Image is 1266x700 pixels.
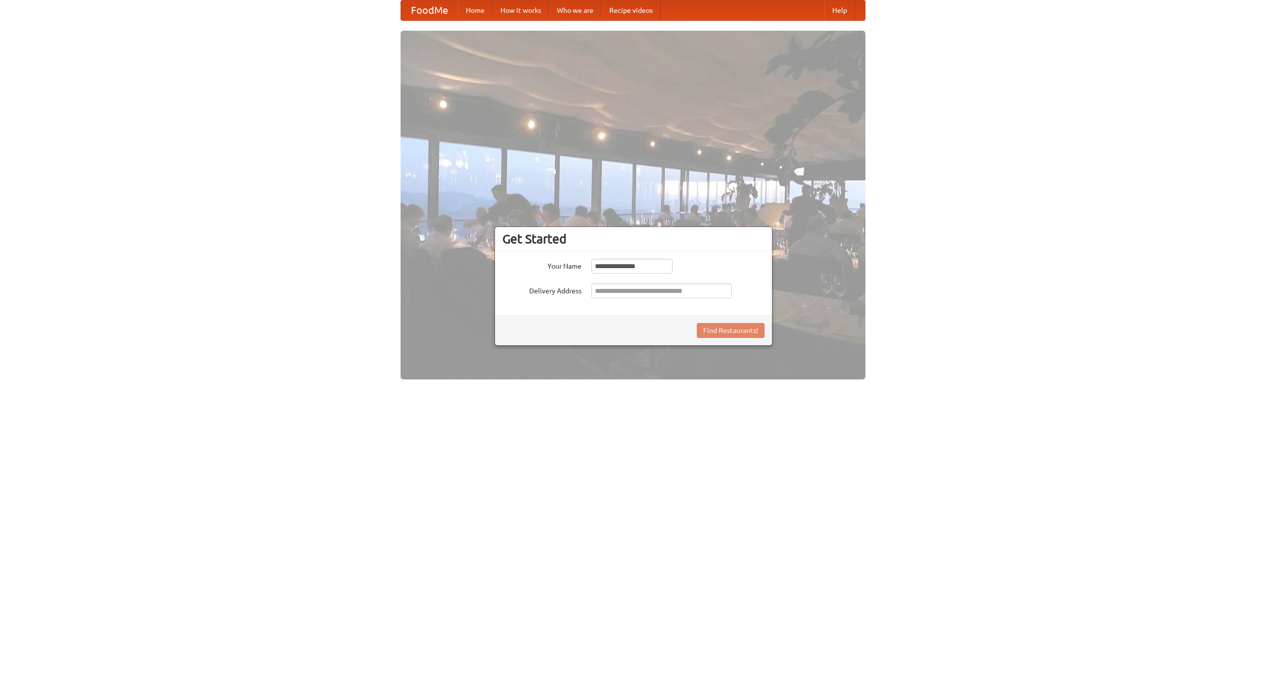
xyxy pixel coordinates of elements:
h3: Get Started [502,232,765,246]
label: Delivery Address [502,283,582,296]
a: Home [458,0,493,20]
button: Find Restaurants! [697,323,765,338]
a: How it works [493,0,549,20]
a: Help [824,0,855,20]
label: Your Name [502,259,582,271]
a: Who we are [549,0,601,20]
a: FoodMe [401,0,458,20]
a: Recipe videos [601,0,661,20]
